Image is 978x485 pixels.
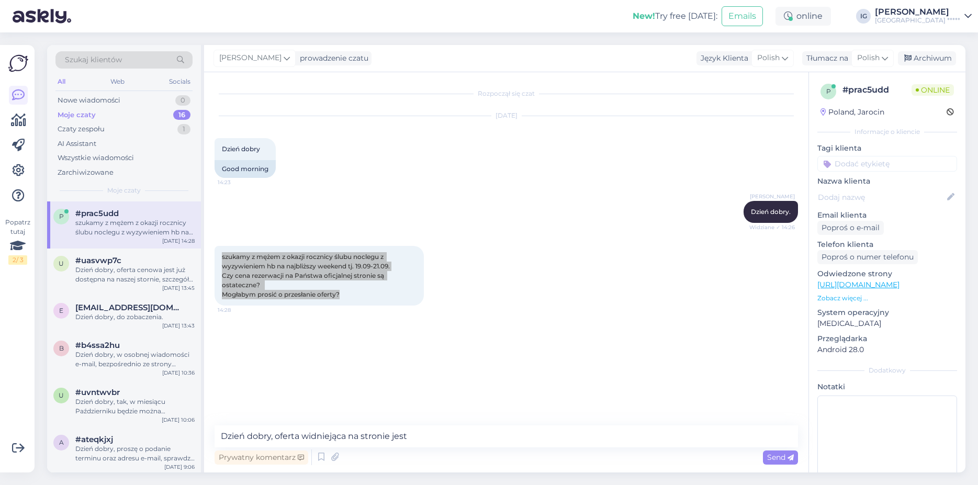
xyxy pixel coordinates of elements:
[875,8,960,16] div: [PERSON_NAME]
[75,350,195,369] div: Dzień dobry, w osobnej wiadomości e-mail, bezpośrednio ze strony [GEOGRAPHIC_DATA]***** wysłałam ...
[58,139,96,149] div: AI Assistant
[75,444,195,463] div: Dzień dobry, proszę o podanie terminu oraz adresu e-mail, sprawdzę dostępność oraz prześlę Państw...
[215,160,276,178] div: Good morning
[162,416,195,424] div: [DATE] 10:06
[817,318,957,329] p: [MEDICAL_DATA]
[215,89,798,98] div: Rozpoczął się czat
[817,221,884,235] div: Poproś o e-mail
[898,51,956,65] div: Archiwum
[817,280,900,289] a: [URL][DOMAIN_NAME]
[817,333,957,344] p: Przeglądarka
[58,153,134,163] div: Wszystkie wiadomości
[59,212,64,220] span: p
[75,435,113,444] span: #ateqkjxj
[58,95,120,106] div: Nowe wiadomości
[8,53,28,73] img: Askly Logo
[75,303,184,312] span: emi.smul@gmail.com
[108,75,127,88] div: Web
[107,186,141,195] span: Moje czaty
[75,265,195,284] div: Dzień dobry, oferta cenowa jest już dostępna na naszej stornie, szczegóły dotyczące pakietu będą ...
[767,453,794,462] span: Send
[222,253,390,298] span: szukamy z mężem z okazji rocznicy ślubu noclegu z wyzywieniem hb na najbliższy weekend tj. 19.09-...
[8,255,27,265] div: 2 / 3
[58,110,96,120] div: Moje czaty
[162,369,195,377] div: [DATE] 10:36
[633,10,717,22] div: Try free [DATE]:
[8,218,27,265] div: Popatrz tutaj
[65,54,122,65] span: Szukaj klientów
[817,344,957,355] p: Android 28.0
[856,9,871,24] div: IG
[75,256,121,265] span: #uasvwp7c
[75,209,119,218] span: #prac5udd
[162,322,195,330] div: [DATE] 13:43
[802,53,848,64] div: Tłumacz na
[817,176,957,187] p: Nazwa klienta
[215,425,798,447] textarea: Dzień dobry, oferta widniejąca na stronie jest
[215,450,308,465] div: Prywatny komentarz
[58,167,114,178] div: Zarchiwizowane
[164,463,195,471] div: [DATE] 9:06
[75,312,195,322] div: Dzień dobry, do zobaczenia.
[775,7,831,26] div: online
[177,124,190,134] div: 1
[59,260,64,267] span: u
[817,268,957,279] p: Odwiedzone strony
[296,53,368,64] div: prowadzenie czatu
[875,8,972,25] a: [PERSON_NAME][GEOGRAPHIC_DATA] *****
[750,193,795,200] span: [PERSON_NAME]
[173,110,190,120] div: 16
[817,127,957,137] div: Informacje o kliencie
[218,306,257,314] span: 14:28
[817,210,957,221] p: Email klienta
[817,250,918,264] div: Poproś o numer telefonu
[817,156,957,172] input: Dodać etykietę
[817,366,957,375] div: Dodatkowy
[842,84,912,96] div: # prac5udd
[817,239,957,250] p: Telefon klienta
[817,143,957,154] p: Tagi klienta
[633,11,655,21] b: New!
[219,52,282,64] span: [PERSON_NAME]
[857,52,880,64] span: Polish
[722,6,763,26] button: Emails
[75,388,120,397] span: #uvntwvbr
[912,84,954,96] span: Online
[817,294,957,303] p: Zobacz więcej ...
[58,124,105,134] div: Czaty zespołu
[817,307,957,318] p: System operacyjny
[222,145,260,153] span: Dzień dobry
[696,53,748,64] div: Język Klienta
[218,178,257,186] span: 14:23
[820,107,884,118] div: Poland, Jarocin
[59,307,63,314] span: e
[167,75,193,88] div: Socials
[215,111,798,120] div: [DATE]
[162,284,195,292] div: [DATE] 13:45
[75,341,120,350] span: #b4ssa2hu
[59,438,64,446] span: a
[59,344,64,352] span: b
[826,87,831,95] span: p
[175,95,190,106] div: 0
[757,52,780,64] span: Polish
[75,218,195,237] div: szukamy z mężem z okazji rocznicy ślubu noclegu z wyzywieniem hb na najbliższy weekend tj. 19.09-...
[749,223,795,231] span: Widziane ✓ 14:26
[59,391,64,399] span: u
[55,75,68,88] div: All
[818,191,945,203] input: Dodaj nazwę
[75,397,195,416] div: Dzień dobry, tak, w miesiącu Październiku będzie można wypożyczyć rowery. Pozdrawiam serdecznie.
[751,208,791,216] span: Dzień dobry.
[162,237,195,245] div: [DATE] 14:28
[817,381,957,392] p: Notatki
